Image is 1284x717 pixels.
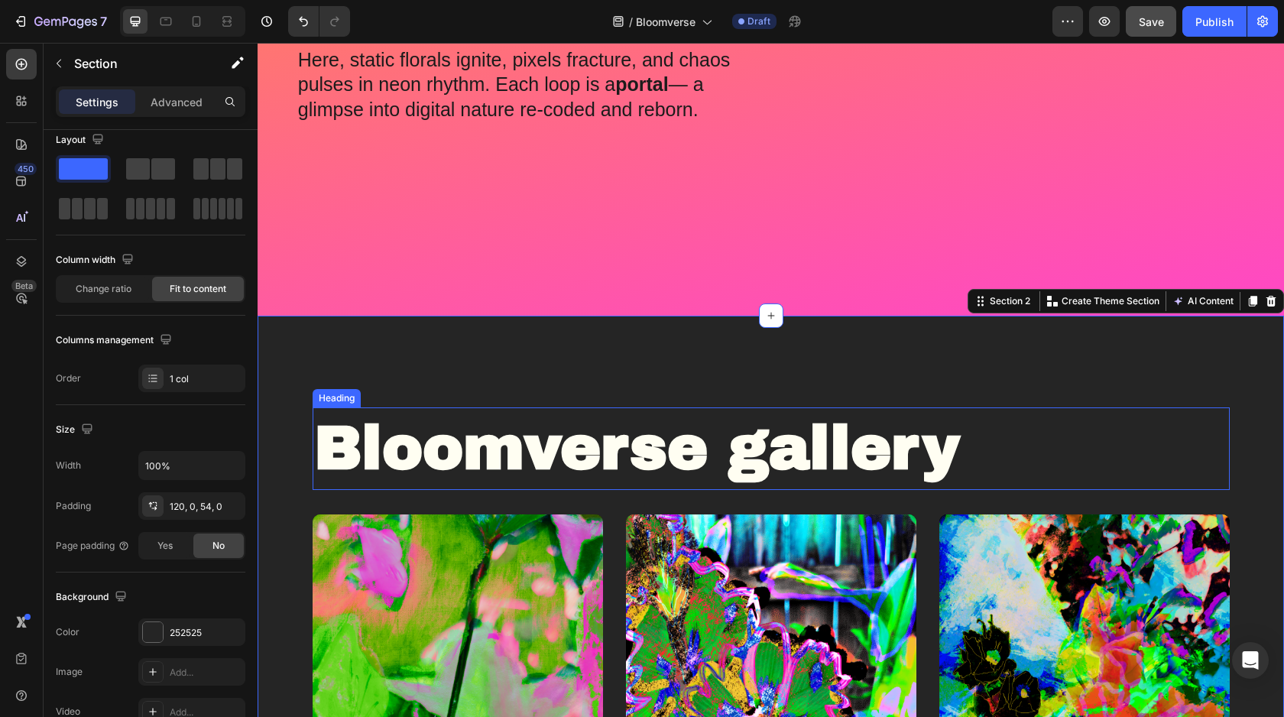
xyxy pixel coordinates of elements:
[636,14,695,30] span: Bloomverse
[912,249,979,268] button: AI Content
[11,280,37,292] div: Beta
[1232,642,1269,679] div: Open Intercom Messenger
[170,626,242,640] div: 252525
[56,499,91,513] div: Padding
[1182,6,1247,37] button: Publish
[15,163,37,175] div: 450
[1126,6,1176,37] button: Save
[76,94,118,110] p: Settings
[170,666,242,680] div: Add...
[151,94,203,110] p: Advanced
[56,130,107,151] div: Layout
[170,500,242,514] div: 120, 0, 54, 0
[56,665,83,679] div: Image
[56,250,137,271] div: Column width
[56,459,81,472] div: Width
[56,587,130,608] div: Background
[56,371,81,385] div: Order
[170,282,226,296] span: Fit to content
[56,539,130,553] div: Page padding
[1195,14,1234,30] div: Publish
[212,539,225,553] span: No
[1139,15,1164,28] span: Save
[76,282,131,296] span: Change ratio
[804,251,902,265] p: Create Theme Section
[56,625,79,639] div: Color
[6,6,114,37] button: 7
[139,452,245,479] input: Auto
[288,6,350,37] div: Undo/Redo
[258,43,1284,717] iframe: Design area
[74,54,199,73] p: Section
[170,372,242,386] div: 1 col
[56,330,175,351] div: Columns management
[729,251,776,265] div: Section 2
[747,15,770,28] span: Draft
[629,14,633,30] span: /
[100,12,107,31] p: 7
[157,539,173,553] span: Yes
[56,420,96,440] div: Size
